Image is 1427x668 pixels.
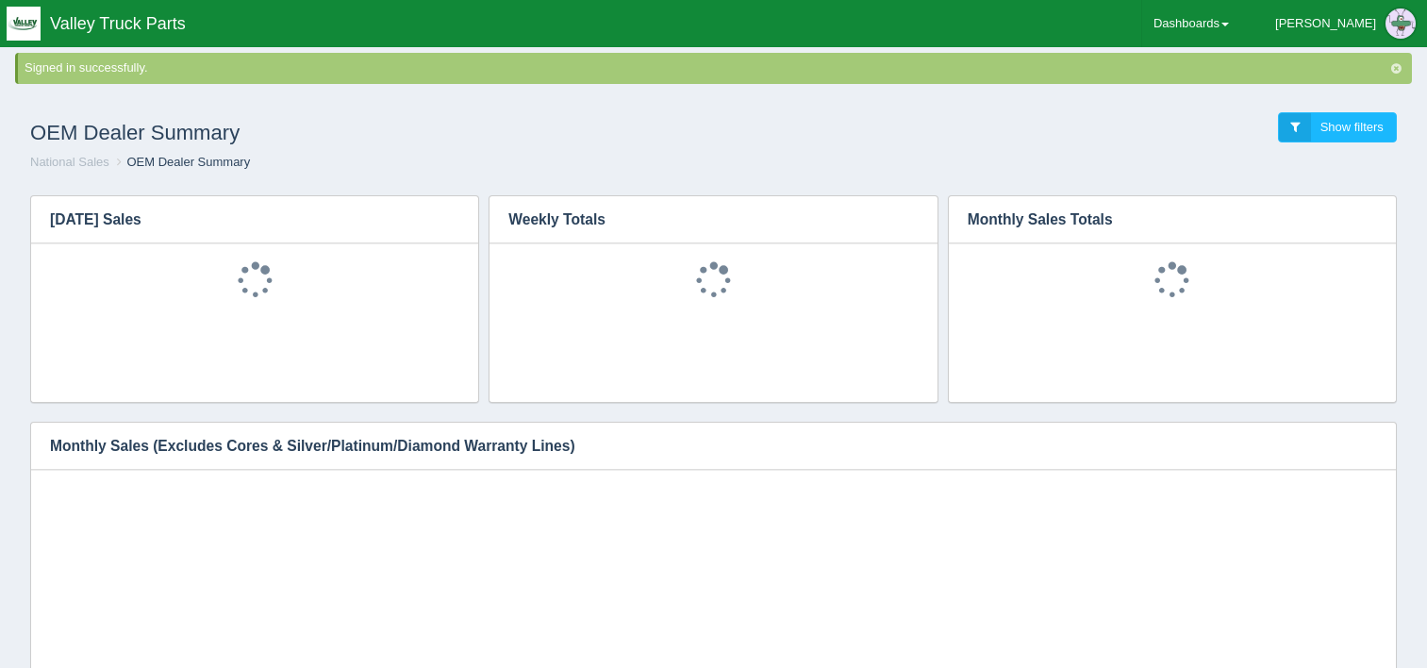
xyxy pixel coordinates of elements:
div: [PERSON_NAME] [1275,5,1376,42]
div: Signed in successfully. [25,59,1408,77]
h3: Monthly Sales (Excludes Cores & Silver/Platinum/Diamond Warranty Lines) [31,423,1368,470]
a: Show filters [1278,112,1397,143]
li: OEM Dealer Summary [112,154,250,172]
span: Valley Truck Parts [50,14,186,33]
h3: Monthly Sales Totals [949,196,1368,243]
img: q1blfpkbivjhsugxdrfq.png [7,7,41,41]
h3: [DATE] Sales [31,196,450,243]
a: National Sales [30,155,109,169]
h1: OEM Dealer Summary [30,112,714,154]
span: Show filters [1320,120,1384,134]
img: Profile Picture [1386,8,1416,39]
h3: Weekly Totals [489,196,908,243]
